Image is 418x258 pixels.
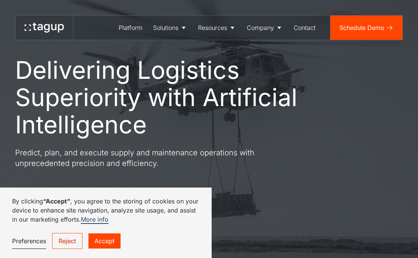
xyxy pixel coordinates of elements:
div: Company [247,23,274,32]
a: Contact [288,16,321,40]
p: By clicking , you agree to the storing of cookies on your device to enhance site navigation, anal... [12,197,200,224]
p: Predict, plan, and execute supply and maintenance operations with unprecedented precision and eff... [15,147,287,169]
h1: Delivering Logistics Superiority with Artificial Intelligence [15,56,333,138]
a: Company [242,16,288,40]
a: Accept [88,233,121,249]
div: Platform [119,23,142,32]
a: More info [81,216,108,224]
a: Resources [193,16,242,40]
a: Solutions [148,16,193,40]
div: Resources [198,23,227,32]
a: Preferences [12,233,46,249]
div: Schedule Demo [339,23,384,32]
div: Solutions [153,23,178,32]
strong: “Accept” [43,197,70,205]
a: Platform [113,16,148,40]
a: Schedule Demo [330,16,403,40]
div: Contact [294,23,316,32]
a: Reject [52,233,82,249]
